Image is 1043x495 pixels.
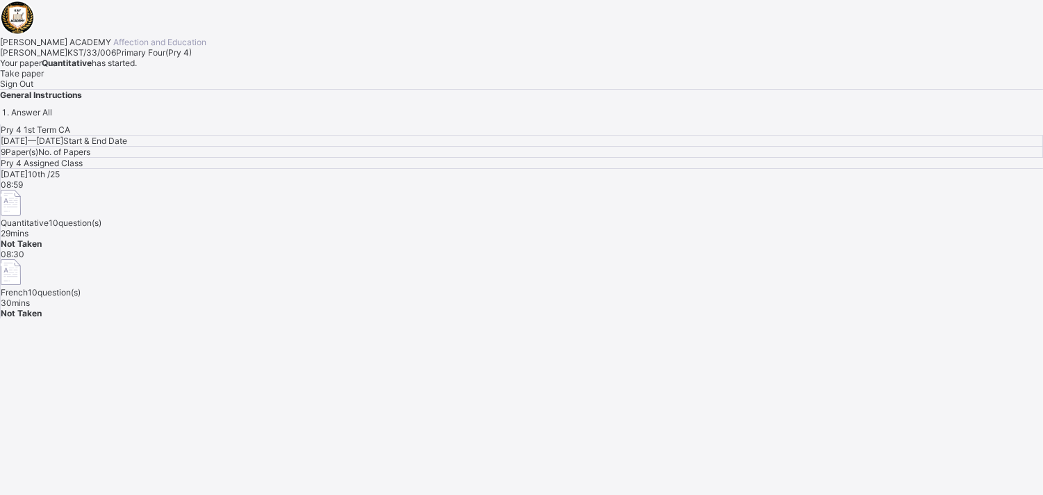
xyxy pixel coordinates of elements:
[1,249,24,259] span: 08:30
[1,298,30,308] span: 30 mins
[1,158,24,168] span: Pry 4
[1,238,42,249] span: Not Taken
[1,179,23,190] span: 08:59
[67,47,116,58] span: KST/33/006
[1,287,28,298] span: French
[116,47,192,58] span: Primary Four ( Pry 4 )
[49,218,101,228] span: 10 question(s)
[63,136,127,146] span: Start & End Date
[1,190,21,216] img: take_paper.cd97e1aca70de81545fe8e300f84619e.svg
[1,147,38,157] span: 9 Paper(s)
[1,169,60,179] span: [DATE] 10th /25
[1,218,49,228] span: Quantitative
[1,124,70,135] span: Pry 4 1st Term CA
[111,37,206,47] span: Affection and Education
[1,259,21,285] img: take_paper.cd97e1aca70de81545fe8e300f84619e.svg
[24,158,83,168] span: Assigned Class
[38,147,90,157] span: No. of Papers
[28,287,81,298] span: 10 question(s)
[1,308,42,318] span: Not Taken
[1,136,63,146] span: [DATE] — [DATE]
[11,107,52,117] span: Answer All
[1,228,28,238] span: 29 mins
[42,58,92,68] b: Quantitative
